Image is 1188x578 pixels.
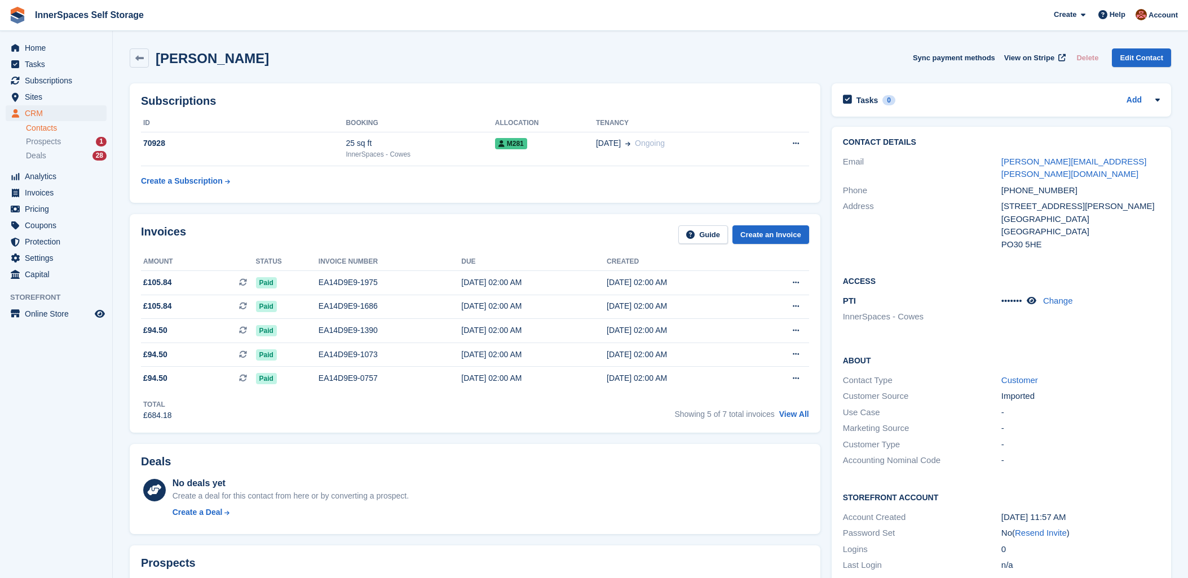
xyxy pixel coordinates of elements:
div: Contact Type [843,374,1001,387]
th: Invoice number [319,253,461,271]
div: Total [143,399,172,410]
span: £105.84 [143,277,172,288]
div: InnerSpaces - Cowes [346,149,494,159]
span: Online Store [25,306,92,322]
div: 25 sq ft [346,137,494,149]
div: EA14D9E9-1390 [319,324,461,336]
a: Resend Invite [1015,528,1067,537]
span: Coupons [25,217,92,233]
a: Edit Contact [1112,48,1171,67]
span: Prospects [26,136,61,147]
div: Email [843,155,1001,181]
th: Booking [346,114,494,132]
div: Create a Deal [173,506,223,518]
span: Create [1054,9,1076,20]
li: InnerSpaces - Cowes [843,310,1001,323]
a: menu [6,56,107,72]
h2: Storefront Account [843,491,1160,503]
h2: Deals [141,455,171,468]
span: £94.50 [143,349,167,361]
span: Protection [25,234,92,250]
a: Preview store [93,307,107,321]
div: Address [843,200,1001,251]
div: [DATE] 02:00 AM [461,324,607,336]
span: Paid [256,373,277,384]
div: [DATE] 02:00 AM [607,349,752,361]
div: EA14D9E9-0757 [319,372,461,384]
span: Storefront [10,292,112,303]
div: Last Login [843,559,1001,572]
span: ( ) [1012,528,1070,537]
button: Sync payment methods [913,48,995,67]
span: Invoices [25,185,92,201]
span: £94.50 [143,324,167,336]
div: [DATE] 02:00 AM [461,277,607,288]
span: Paid [256,277,277,288]
div: - [1001,406,1160,419]
a: Contacts [26,123,107,134]
a: menu [6,217,107,233]
th: Status [256,253,319,271]
h2: Contact Details [843,138,1160,147]
div: [DATE] 02:00 AM [461,300,607,312]
div: No deals yet [173,477,409,490]
span: Sites [25,89,92,105]
div: Password Set [843,527,1001,540]
div: Create a deal for this contact from here or by converting a prospect. [173,490,409,502]
a: View All [779,410,809,419]
span: Ongoing [635,139,665,148]
a: menu [6,250,107,266]
a: Add [1127,94,1142,107]
div: [DATE] 02:00 AM [607,372,752,384]
h2: Access [843,275,1160,286]
a: Create a Subscription [141,171,230,192]
a: Customer [1001,375,1038,385]
span: CRM [25,105,92,121]
a: Create a Deal [173,506,409,518]
span: Capital [25,266,92,282]
a: menu [6,40,107,56]
div: 1 [96,137,107,146]
span: Showing 5 of 7 total invoices [674,410,774,419]
a: menu [6,185,107,201]
a: View on Stripe [1000,48,1068,67]
h2: Invoices [141,225,186,244]
div: [GEOGRAPHIC_DATA] [1001,213,1160,226]
h2: Subscriptions [141,95,809,108]
div: 0 [882,95,895,105]
img: Abby Tilley [1136,9,1147,20]
h2: Tasks [856,95,878,105]
div: £684.18 [143,410,172,421]
div: Marketing Source [843,422,1001,435]
span: Paid [256,301,277,312]
a: menu [6,73,107,88]
a: menu [6,266,107,282]
div: PO30 5HE [1001,238,1160,251]
th: Due [461,253,607,271]
div: [DATE] 11:57 AM [1001,511,1160,524]
span: Settings [25,250,92,266]
div: Phone [843,184,1001,197]
a: InnerSpaces Self Storage [30,6,148,24]
div: EA14D9E9-1686 [319,300,461,312]
span: Tasks [25,56,92,72]
div: Logins [843,543,1001,556]
th: Tenancy [596,114,754,132]
div: [DATE] 02:00 AM [607,277,752,288]
div: [DATE] 02:00 AM [461,372,607,384]
th: Allocation [495,114,596,132]
a: menu [6,168,107,184]
a: menu [6,306,107,322]
div: n/a [1001,559,1160,572]
div: [PHONE_NUMBER] [1001,184,1160,197]
span: £94.50 [143,372,167,384]
span: Paid [256,349,277,361]
a: menu [6,234,107,250]
div: Use Case [843,406,1001,419]
div: EA14D9E9-1975 [319,277,461,288]
div: Customer Source [843,390,1001,403]
div: 70928 [141,137,346,149]
a: menu [6,105,107,121]
a: [PERSON_NAME][EMAIL_ADDRESS][PERSON_NAME][DOMAIN_NAME] [1001,157,1147,179]
span: Analytics [25,168,92,184]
